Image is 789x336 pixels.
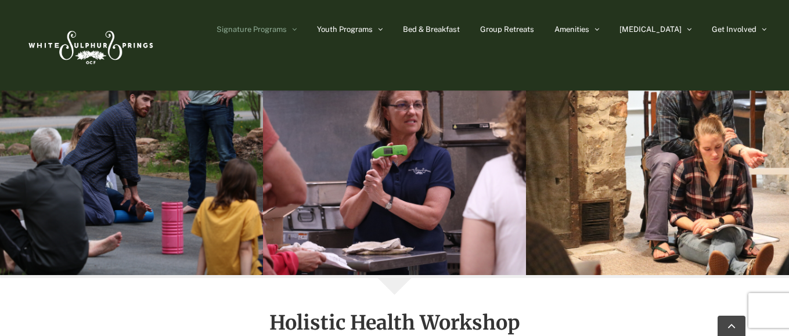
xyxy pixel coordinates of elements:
[403,26,460,33] span: Bed & Breakfast
[554,26,589,33] span: Amenities
[317,26,373,33] span: Youth Programs
[619,26,682,33] span: [MEDICAL_DATA]
[23,18,157,73] img: White Sulphur Springs Logo
[23,312,766,333] h2: Holistic Health Workshop
[712,26,756,33] span: Get Involved
[217,26,287,33] span: Signature Programs
[480,26,534,33] span: Group Retreats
